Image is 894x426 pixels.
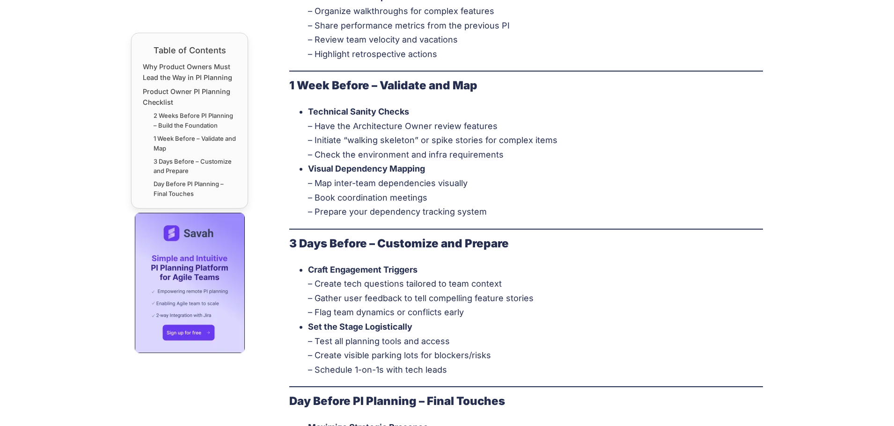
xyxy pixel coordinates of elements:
[308,164,425,173] strong: Visual Dependency Mapping
[289,394,505,408] strong: Day Before PI Planning – Final Touches
[308,263,763,320] li: – Create tech questions tailored to team context – Gather user feedback to tell compelling featur...
[154,111,236,130] a: 2 Weeks Before PI Planning – Build the Foundation
[308,105,763,162] li: – Have the Architecture Owner review features – Initiate “walking skeleton” or spike stories for ...
[143,44,236,57] div: Table of Contents
[847,381,894,426] iframe: Chat Widget
[143,86,236,108] a: Product Owner PI Planning Checklist
[308,320,763,377] li: – Test all planning tools and access – Create visible parking lots for blockers/risks – Schedule ...
[143,61,236,83] a: Why Product Owners Must Lead the Way in PI Planning
[308,265,418,274] strong: Craft Engagement Triggers
[308,322,412,332] strong: Set the Stage Logistically
[154,179,236,199] a: Day Before PI Planning – Final Touches
[154,134,236,153] a: 1 Week Before – Validate and Map
[308,162,763,219] li: – Map inter-team dependencies visually – Book coordination meetings – Prepare your dependency tra...
[308,107,409,116] strong: Technical Sanity Checks
[289,237,509,250] strong: 3 Days Before – Customize and Prepare
[154,157,236,176] a: 3 Days Before – Customize and Prepare
[847,381,894,426] div: Chat-Widget
[289,79,477,92] strong: 1 Week Before – Validate and Map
